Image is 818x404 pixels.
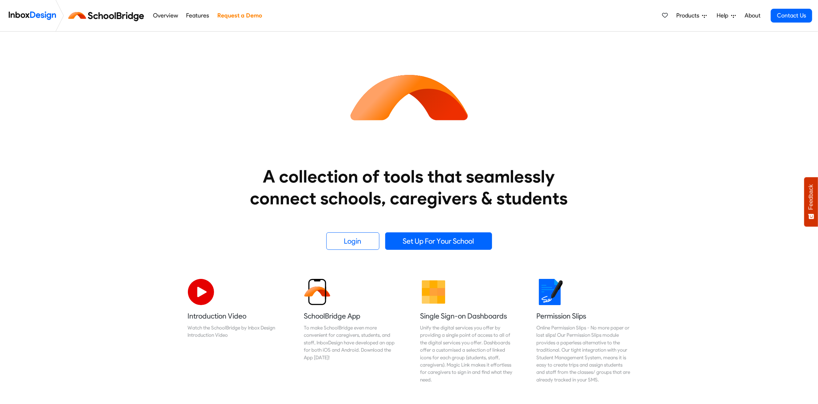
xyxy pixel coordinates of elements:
[771,9,812,23] a: Contact Us
[304,324,398,361] div: To make SchoolBridge even more convenient for caregivers, students, and staff, InboxDesign have d...
[151,8,180,23] a: Overview
[420,311,514,321] h5: Single Sign-on Dashboards
[188,324,282,339] div: Watch the SchoolBridge by Inbox Design Introduction Video
[385,232,492,250] a: Set Up For Your School
[743,8,763,23] a: About
[326,232,379,250] a: Login
[804,177,818,227] button: Feedback - Show survey
[420,324,514,383] div: Unify the digital services you offer by providing a single point of access to all of the digital ...
[188,279,214,305] img: 2022_07_11_icon_video_playback.svg
[537,279,563,305] img: 2022_01_18_icon_signature.svg
[531,273,636,389] a: Permission Slips Online Permission Slips - No more paper or lost slips! ​Our Permission Slips mod...
[717,11,731,20] span: Help
[537,324,630,383] div: Online Permission Slips - No more paper or lost slips! ​Our Permission Slips module provides a pa...
[420,279,447,305] img: 2022_01_13_icon_grid.svg
[188,311,282,321] h5: Introduction Video
[215,8,264,23] a: Request a Demo
[67,7,149,24] img: schoolbridge logo
[808,184,814,210] span: Feedback
[298,273,404,389] a: SchoolBridge App To make SchoolBridge even more convenient for caregivers, students, and staff, I...
[676,11,702,20] span: Products
[344,32,475,163] img: icon_schoolbridge.svg
[182,273,287,389] a: Introduction Video Watch the SchoolBridge by Inbox Design Introduction Video
[304,311,398,321] h5: SchoolBridge App
[537,311,630,321] h5: Permission Slips
[237,165,582,209] heading: A collection of tools that seamlessly connect schools, caregivers & students
[304,279,330,305] img: 2022_01_13_icon_sb_app.svg
[714,8,739,23] a: Help
[184,8,211,23] a: Features
[673,8,710,23] a: Products
[415,273,520,389] a: Single Sign-on Dashboards Unify the digital services you offer by providing a single point of acc...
